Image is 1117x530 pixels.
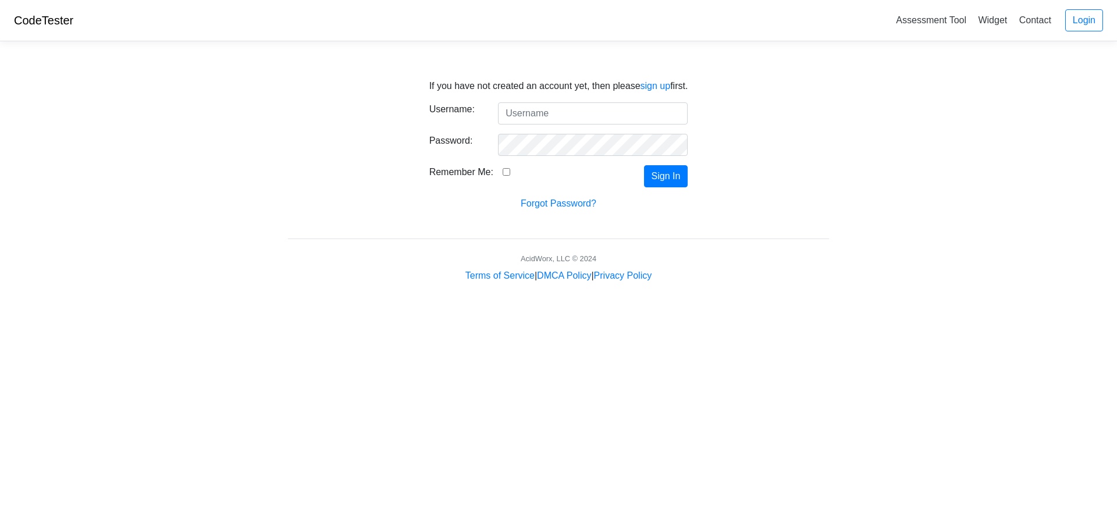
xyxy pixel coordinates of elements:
input: Username [498,102,688,125]
a: CodeTester [14,14,73,27]
a: Forgot Password? [521,198,596,208]
div: | | [465,269,652,283]
a: Contact [1015,10,1056,30]
a: Widget [973,10,1012,30]
label: Remember Me: [429,165,493,179]
label: Username: [421,102,490,120]
a: Assessment Tool [891,10,971,30]
a: DMCA Policy [537,271,591,280]
button: Sign In [644,165,688,187]
p: If you have not created an account yet, then please first. [429,79,688,93]
div: AcidWorx, LLC © 2024 [521,253,596,264]
a: Terms of Service [465,271,535,280]
a: Login [1065,9,1103,31]
a: Privacy Policy [594,271,652,280]
label: Password: [421,134,490,151]
a: sign up [641,81,671,91]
